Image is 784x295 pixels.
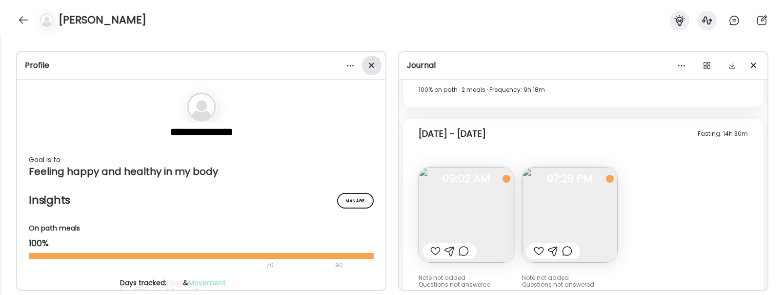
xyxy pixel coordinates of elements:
[407,60,760,71] div: Journal
[166,278,183,288] span: Food
[25,60,378,71] div: Profile
[419,174,514,183] span: 09:02 AM
[522,167,618,263] img: images%2FxmdCYrSYgfWa5T4bBtmh9eKVqGt1%2FcZhB9F0DvbhBYkEE6z2M%2FFQqWK71KpJSmdH3WuVs9_240
[29,166,374,177] div: Feeling happy and healthy in my body
[419,128,486,140] div: [DATE] - [DATE]
[59,12,146,28] h4: [PERSON_NAME]
[29,237,374,249] div: 100%
[29,154,374,166] div: Goal is to
[419,274,465,282] span: Note not added
[29,259,332,271] div: 70
[120,278,283,288] div: Days tracked: &
[522,274,569,282] span: Note not added
[522,174,618,183] span: 07:28 PM
[698,128,748,140] div: Fasting: 14h 30m
[419,167,514,263] img: images%2FxmdCYrSYgfWa5T4bBtmh9eKVqGt1%2FwDXTXBCO1yPzmpHYPQjZ%2F1Bca2pZ0asTssbKDAvs8_240
[29,223,374,233] div: On path meals
[419,84,748,96] div: 100% on path · 2 meals · Frequency: 9h 18m
[337,193,374,209] div: Manage
[187,92,216,122] img: bg-avatar-default.svg
[29,193,374,208] h2: Insights
[522,280,594,289] span: Questions not answered
[334,259,344,271] div: 90
[419,280,491,289] span: Questions not answered
[40,13,54,27] img: bg-avatar-default.svg
[188,278,226,288] span: Movement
